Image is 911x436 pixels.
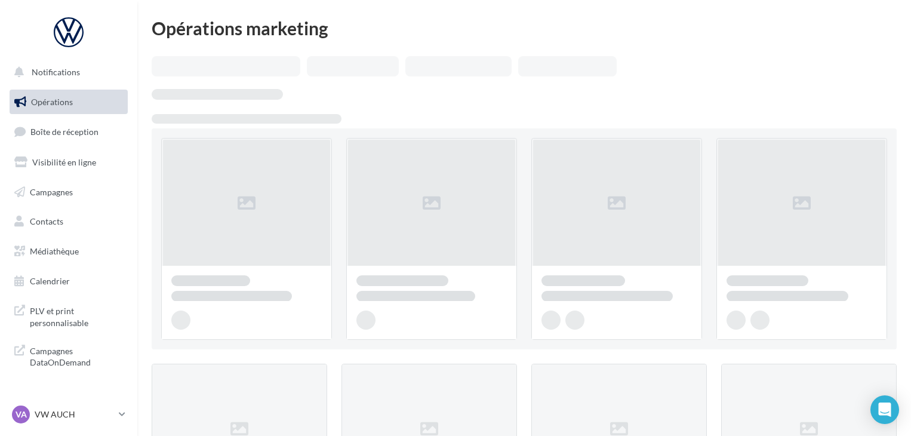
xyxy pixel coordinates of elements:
[7,338,130,373] a: Campagnes DataOnDemand
[870,395,899,424] div: Open Intercom Messenger
[10,403,128,426] a: VA VW AUCH
[7,60,125,85] button: Notifications
[7,269,130,294] a: Calendrier
[7,119,130,145] a: Boîte de réception
[32,67,80,77] span: Notifications
[35,409,114,420] p: VW AUCH
[30,186,73,196] span: Campagnes
[30,127,99,137] span: Boîte de réception
[32,157,96,167] span: Visibilité en ligne
[30,343,123,369] span: Campagnes DataOnDemand
[30,303,123,328] span: PLV et print personnalisable
[30,276,70,286] span: Calendrier
[30,246,79,256] span: Médiathèque
[30,216,63,226] span: Contacts
[16,409,27,420] span: VA
[7,180,130,205] a: Campagnes
[31,97,73,107] span: Opérations
[7,209,130,234] a: Contacts
[7,298,130,333] a: PLV et print personnalisable
[7,239,130,264] a: Médiathèque
[7,90,130,115] a: Opérations
[7,150,130,175] a: Visibilité en ligne
[152,19,897,37] div: Opérations marketing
